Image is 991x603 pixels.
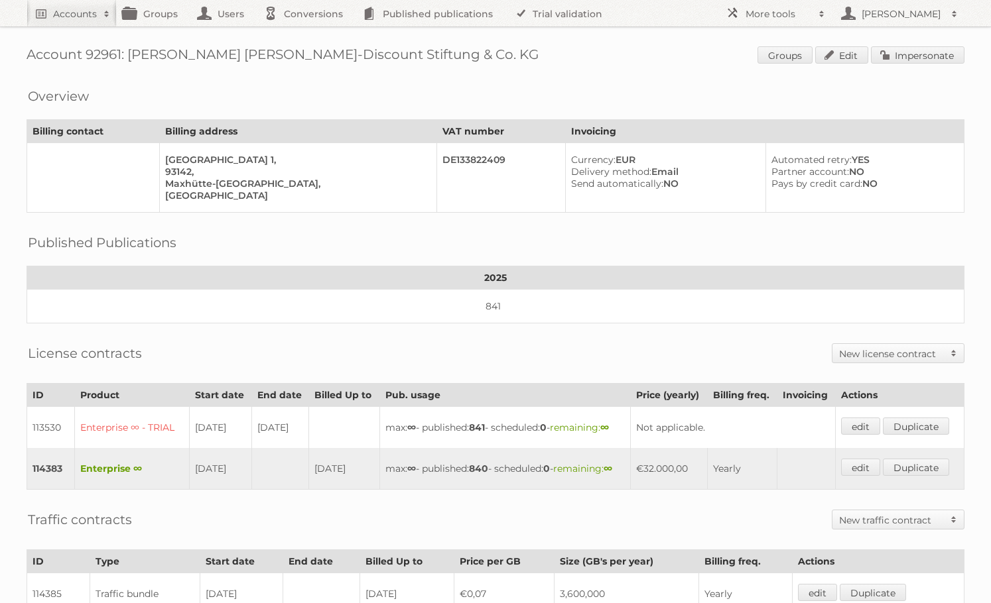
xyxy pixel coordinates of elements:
h1: Account 92961: [PERSON_NAME] [PERSON_NAME]-Discount Stiftung & Co. KG [27,46,964,66]
td: 113530 [27,407,75,449]
td: max: - published: - scheduled: - [379,448,631,490]
span: remaining: [553,463,612,474]
h2: New traffic contract [839,514,944,527]
strong: 841 [469,421,485,433]
td: [DATE] [189,448,251,490]
th: Billing freq. [707,384,777,407]
div: NO [571,178,755,190]
span: Toggle [944,510,964,529]
a: Duplicate [883,417,949,435]
td: Enterprise ∞ - TRIAL [75,407,189,449]
strong: 0 [543,463,550,474]
th: End date [283,550,360,573]
a: Duplicate [840,584,906,601]
th: Price (yearly) [631,384,708,407]
h2: License contracts [28,343,142,363]
div: NO [771,166,953,178]
h2: More tools [746,7,812,21]
h2: Traffic contracts [28,510,132,529]
td: Not applicable. [631,407,836,449]
a: Groups [758,46,813,64]
th: Billed Up to [309,384,379,407]
th: Size (GB's per year) [554,550,698,573]
th: Pub. usage [379,384,631,407]
span: Partner account: [771,166,849,178]
th: End date [251,384,309,407]
td: [DATE] [251,407,309,449]
div: [GEOGRAPHIC_DATA] [165,190,426,201]
th: Actions [792,550,964,573]
a: edit [798,584,837,601]
a: edit [841,417,880,435]
th: Billing freq. [698,550,792,573]
th: Price per GB [454,550,554,573]
td: DE133822409 [437,143,566,213]
span: Send automatically: [571,178,663,190]
h2: [PERSON_NAME] [858,7,945,21]
th: ID [27,384,75,407]
th: Product [75,384,189,407]
th: 2025 [27,266,964,290]
th: Type [90,550,200,573]
div: YES [771,154,953,166]
div: Maxhütte-[GEOGRAPHIC_DATA], [165,178,426,190]
div: [GEOGRAPHIC_DATA] 1, [165,154,426,166]
a: Duplicate [883,459,949,476]
td: €32.000,00 [631,448,708,490]
strong: 840 [469,463,488,474]
td: 114383 [27,448,75,490]
div: 93142, [165,166,426,178]
strong: ∞ [600,421,609,433]
strong: 0 [540,421,547,433]
a: Impersonate [871,46,964,64]
h2: Overview [28,86,89,106]
th: Actions [835,384,964,407]
th: Start date [189,384,251,407]
th: VAT number [437,120,566,143]
strong: ∞ [407,463,416,474]
th: Billing contact [27,120,160,143]
span: Delivery method: [571,166,651,178]
h2: Published Publications [28,233,176,252]
span: Currency: [571,154,616,166]
div: Email [571,166,755,178]
th: Billing address [160,120,437,143]
a: edit [841,459,880,476]
span: Automated retry: [771,154,852,166]
th: Invoicing [566,120,964,143]
h2: Accounts [53,7,97,21]
strong: ∞ [407,421,416,433]
h2: New license contract [839,347,944,360]
td: Yearly [707,448,777,490]
td: [DATE] [189,407,251,449]
div: NO [771,178,953,190]
td: Enterprise ∞ [75,448,189,490]
span: remaining: [550,421,609,433]
th: Billed Up to [360,550,454,573]
div: EUR [571,154,755,166]
td: max: - published: - scheduled: - [379,407,631,449]
th: ID [27,550,90,573]
span: Pays by credit card: [771,178,862,190]
td: 841 [27,290,964,323]
th: Invoicing [777,384,836,407]
span: Toggle [944,344,964,362]
td: [DATE] [309,448,379,490]
a: Edit [815,46,868,64]
a: New traffic contract [832,510,964,529]
a: New license contract [832,344,964,362]
th: Start date [200,550,283,573]
strong: ∞ [604,463,612,474]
